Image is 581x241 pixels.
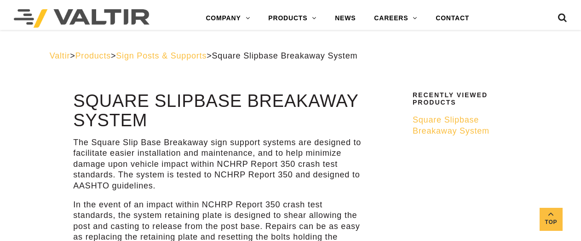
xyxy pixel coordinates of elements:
[212,51,358,60] span: Square Slipbase Breakaway System
[196,9,259,28] a: COMPANY
[540,208,563,231] a: Top
[50,51,70,60] a: Valtir
[75,51,111,60] a: Products
[73,137,362,191] p: The Square Slip Base Breakaway sign support systems are designed to facilitate easier installatio...
[413,115,526,136] a: Square Slipbase Breakaway System
[540,217,563,228] span: Top
[365,9,426,28] a: CAREERS
[413,115,489,135] span: Square Slipbase Breakaway System
[326,9,365,28] a: NEWS
[14,9,150,28] img: Valtir
[116,51,207,60] a: Sign Posts & Supports
[426,9,478,28] a: CONTACT
[73,92,362,130] h1: Square Slipbase Breakaway System
[259,9,326,28] a: PRODUCTS
[413,92,526,106] h2: Recently Viewed Products
[50,51,532,61] div: > > >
